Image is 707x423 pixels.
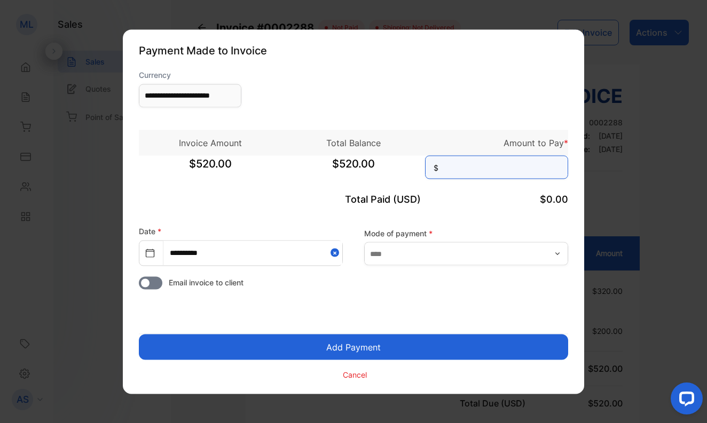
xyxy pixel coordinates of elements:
p: Total Balance [282,136,425,149]
span: $ [434,162,438,173]
label: Mode of payment [364,228,568,239]
span: $520.00 [282,155,425,182]
span: Email invoice to client [169,276,243,288]
p: Total Paid (USD) [282,191,425,206]
label: Currency [139,69,241,80]
p: Amount to Pay [425,136,568,149]
button: Close [331,241,342,265]
button: Add Payment [139,334,568,360]
p: Invoice Amount [139,136,282,149]
iframe: LiveChat chat widget [662,378,707,423]
span: $0.00 [540,193,568,204]
label: Date [139,226,161,235]
p: Payment Made to Invoice [139,42,568,58]
span: $520.00 [139,155,282,182]
p: Cancel [343,369,367,380]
